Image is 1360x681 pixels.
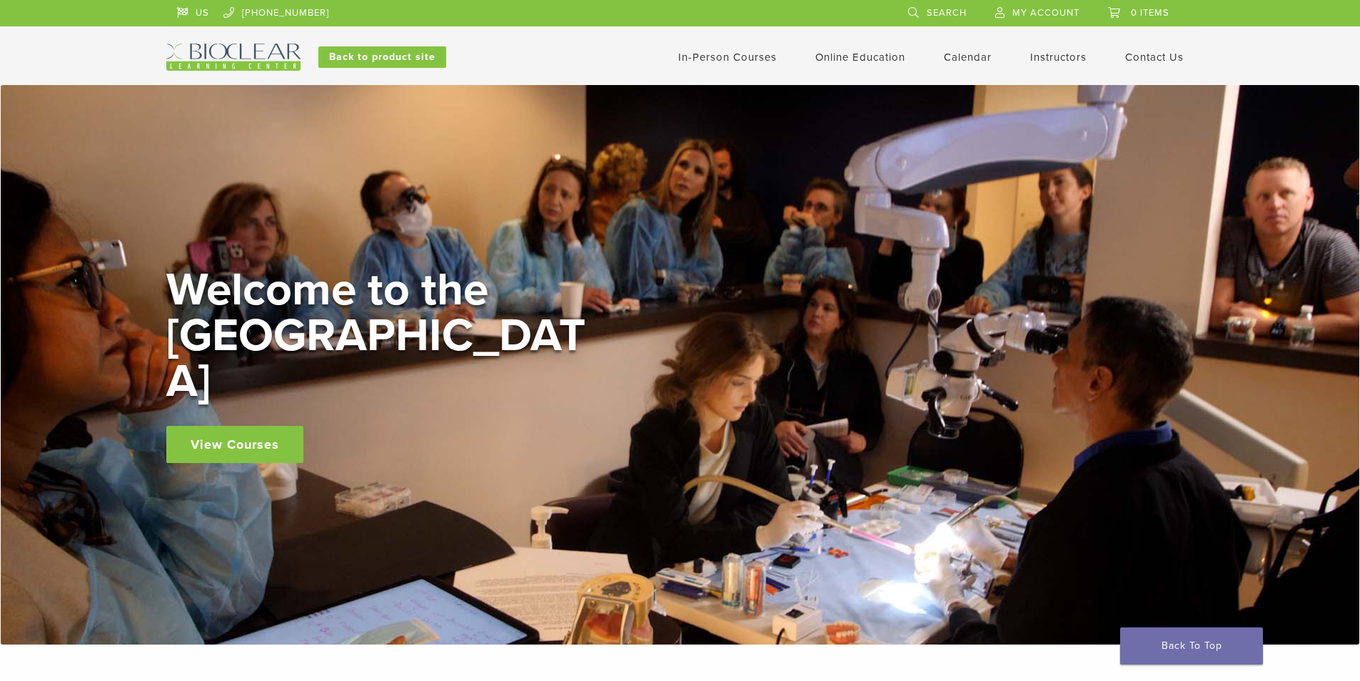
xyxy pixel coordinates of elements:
[1131,7,1169,19] span: 0 items
[166,426,303,463] a: View Courses
[678,51,777,64] a: In-Person Courses
[1120,627,1263,665] a: Back To Top
[927,7,967,19] span: Search
[318,46,446,68] a: Back to product site
[944,51,992,64] a: Calendar
[166,44,301,71] img: Bioclear
[1125,51,1184,64] a: Contact Us
[1012,7,1079,19] span: My Account
[1030,51,1087,64] a: Instructors
[815,51,905,64] a: Online Education
[166,267,595,404] h2: Welcome to the [GEOGRAPHIC_DATA]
